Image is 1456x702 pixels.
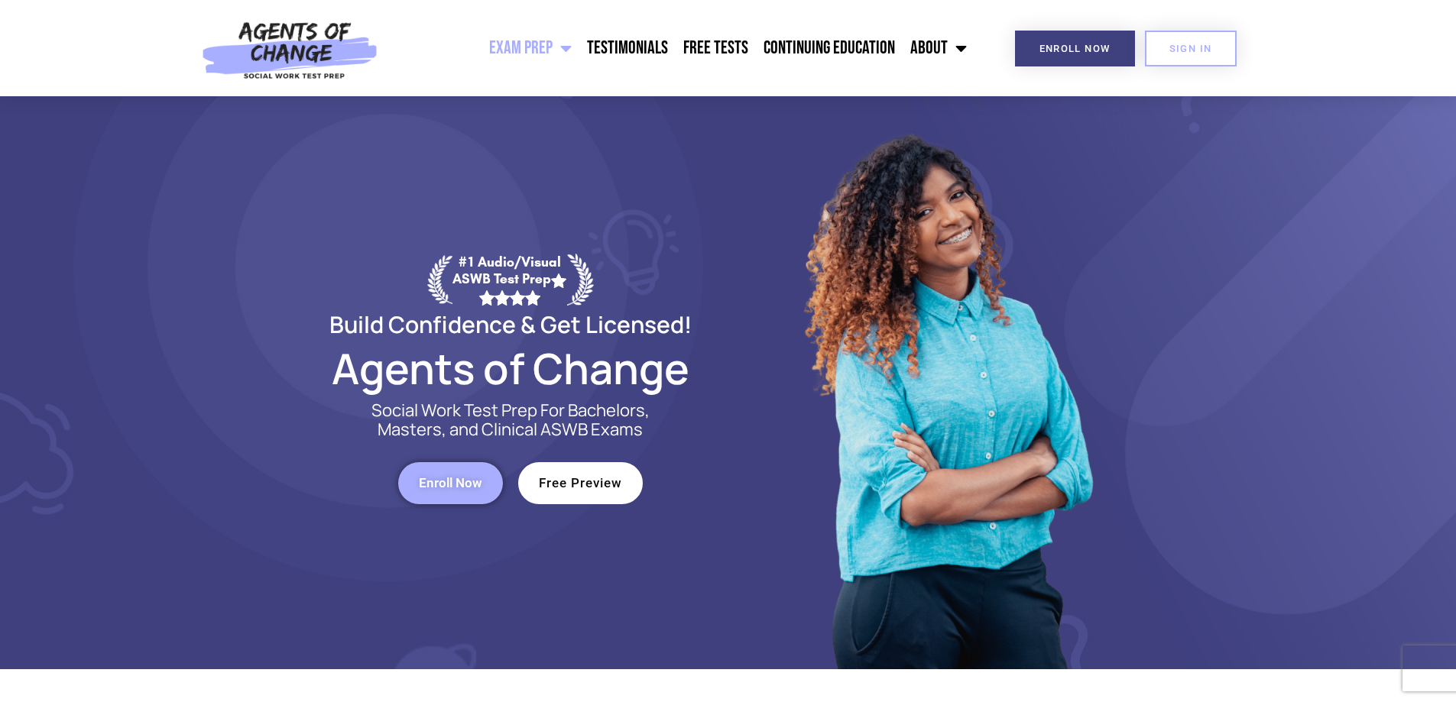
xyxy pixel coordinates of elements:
a: Free Tests [676,29,756,67]
h2: Agents of Change [293,351,728,386]
div: #1 Audio/Visual ASWB Test Prep [452,254,567,305]
p: Social Work Test Prep For Bachelors, Masters, and Clinical ASWB Exams [354,401,667,439]
span: Enroll Now [419,477,482,490]
a: Exam Prep [482,29,579,67]
span: Enroll Now [1039,44,1111,53]
a: Continuing Education [756,29,903,67]
a: Free Preview [518,462,643,504]
a: Testimonials [579,29,676,67]
span: Free Preview [539,477,622,490]
a: Enroll Now [398,462,503,504]
a: Enroll Now [1015,31,1135,66]
nav: Menu [386,29,974,67]
h2: Build Confidence & Get Licensed! [293,313,728,335]
span: SIGN IN [1169,44,1212,53]
a: About [903,29,974,67]
img: Website Image 1 (1) [793,96,1099,669]
a: SIGN IN [1145,31,1237,66]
